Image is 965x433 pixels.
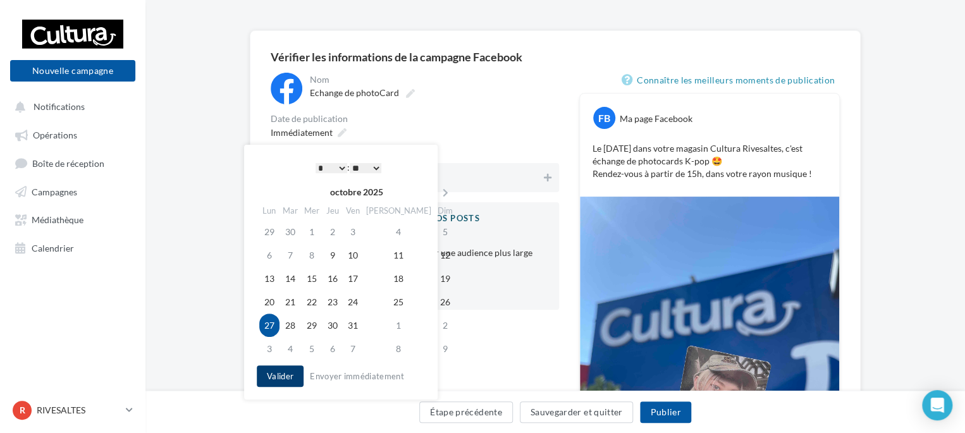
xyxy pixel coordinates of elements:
[301,220,323,243] td: 1
[259,337,280,360] td: 3
[271,51,840,63] div: Vérifier les informations de la campagne Facebook
[32,214,83,225] span: Médiathèque
[34,101,85,112] span: Notifications
[363,267,434,290] td: 18
[434,243,457,267] td: 12
[259,314,280,337] td: 27
[37,404,121,417] p: RIVESALTES
[363,290,434,314] td: 25
[280,314,301,337] td: 28
[301,243,323,267] td: 8
[323,220,343,243] td: 2
[33,130,77,140] span: Opérations
[343,314,363,337] td: 31
[259,267,280,290] td: 13
[310,75,556,84] div: Nom
[8,180,138,202] a: Campagnes
[620,113,692,125] div: Ma page Facebook
[8,207,138,230] a: Médiathèque
[323,290,343,314] td: 23
[419,401,513,423] button: Étape précédente
[301,267,323,290] td: 15
[280,243,301,267] td: 7
[434,220,457,243] td: 5
[343,337,363,360] td: 7
[343,243,363,267] td: 10
[259,290,280,314] td: 20
[434,202,457,220] th: Dim
[363,337,434,360] td: 8
[323,314,343,337] td: 30
[434,290,457,314] td: 26
[363,314,434,337] td: 1
[922,390,952,420] div: Open Intercom Messenger
[343,290,363,314] td: 24
[520,401,634,423] button: Sauvegarder et quitter
[20,404,25,417] span: R
[323,337,343,360] td: 6
[32,186,77,197] span: Campagnes
[343,267,363,290] td: 17
[259,220,280,243] td: 29
[280,337,301,360] td: 4
[271,127,333,138] span: Immédiatement
[259,202,280,220] th: Lun
[363,243,434,267] td: 11
[323,202,343,220] th: Jeu
[301,337,323,360] td: 5
[301,202,323,220] th: Mer
[323,267,343,290] td: 16
[32,242,74,253] span: Calendrier
[363,202,434,220] th: [PERSON_NAME]
[8,123,138,145] a: Opérations
[305,369,409,384] button: Envoyer immédiatement
[10,398,135,422] a: R RIVESALTES
[280,183,434,202] th: octobre 2025
[8,151,138,174] a: Boîte de réception
[310,87,399,98] span: Echange de photoCard
[32,157,104,168] span: Boîte de réception
[280,220,301,243] td: 30
[285,158,412,177] div: :
[622,73,840,88] a: Connaître les meilleurs moments de publication
[434,267,457,290] td: 19
[434,337,457,360] td: 9
[257,365,304,387] button: Valider
[343,202,363,220] th: Ven
[280,202,301,220] th: Mar
[8,95,133,118] button: Notifications
[271,114,559,123] div: Date de publication
[301,314,323,337] td: 29
[259,243,280,267] td: 6
[10,60,135,82] button: Nouvelle campagne
[301,290,323,314] td: 22
[434,314,457,337] td: 2
[280,267,301,290] td: 14
[343,220,363,243] td: 3
[593,142,827,180] p: Le [DATE] dans votre magasin Cultura Rivesaltes, c'est échange de photocards K-pop 🤩 Rendez-vous ...
[280,290,301,314] td: 21
[640,401,691,423] button: Publier
[593,107,615,129] div: FB
[363,220,434,243] td: 4
[323,243,343,267] td: 9
[8,236,138,259] a: Calendrier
